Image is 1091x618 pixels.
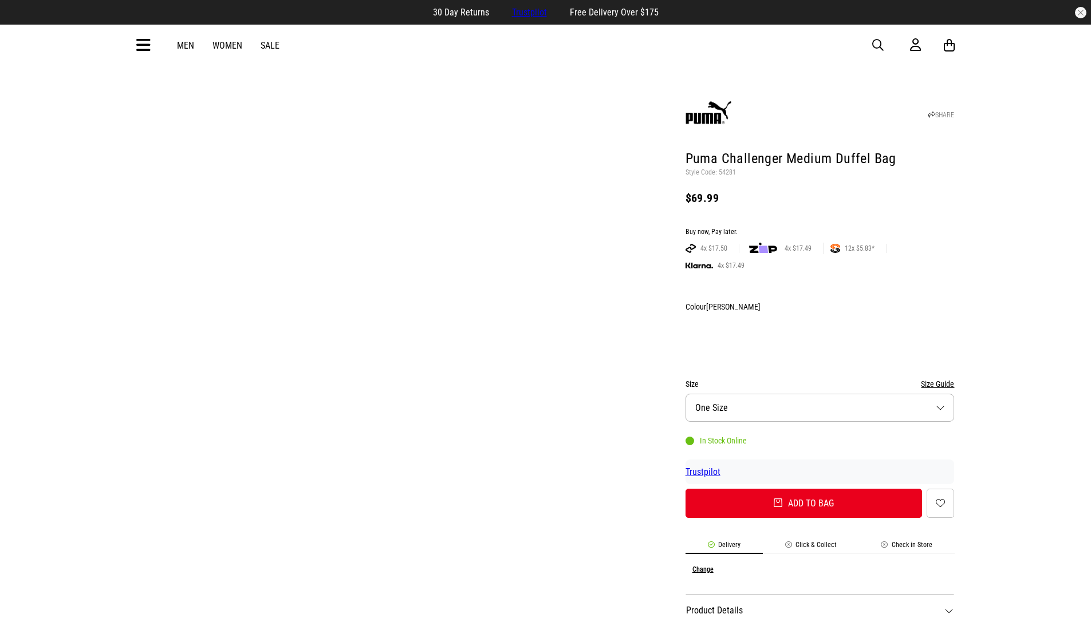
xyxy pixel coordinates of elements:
[706,302,761,311] span: [PERSON_NAME]
[687,318,716,357] img: Puma Black
[686,300,955,314] div: Colour
[928,111,954,119] a: SHARE
[692,565,714,573] button: Change
[137,350,400,612] img: Puma Challenger Medium Duffel Bag in Black
[696,244,732,253] span: 4x $17.50
[686,228,955,237] div: Buy now, Pay later.
[686,150,955,168] h1: Puma Challenger Medium Duffel Bag
[433,7,489,18] span: 30 Day Returns
[695,402,728,413] span: One Size
[686,191,955,205] div: $69.99
[840,244,879,253] span: 12x $5.83*
[686,394,955,422] button: One Size
[137,81,400,344] img: Puma Challenger Medium Duffel Bag in Black
[780,244,816,253] span: 4x $17.49
[686,377,955,391] div: Size
[713,261,749,270] span: 4x $17.49
[686,244,696,253] img: AFTERPAY
[509,37,585,54] img: Redrat logo
[177,40,194,51] a: Men
[212,40,242,51] a: Women
[686,168,955,177] p: Style Code: 54281
[686,466,720,477] a: Trustpilot
[405,81,668,344] img: Puma Challenger Medium Duffel Bag in Black
[512,7,547,18] a: Trustpilot
[686,541,763,554] li: Delivery
[261,40,279,51] a: Sale
[830,244,840,253] img: SPLITPAY
[859,541,955,554] li: Check in Store
[686,489,923,518] button: Add to bag
[686,91,731,137] img: Puma
[686,436,747,445] div: In Stock Online
[763,541,859,554] li: Click & Collect
[749,243,777,254] img: zip
[686,263,713,269] img: KLARNA
[921,377,954,391] button: Size Guide
[570,7,659,18] span: Free Delivery Over $175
